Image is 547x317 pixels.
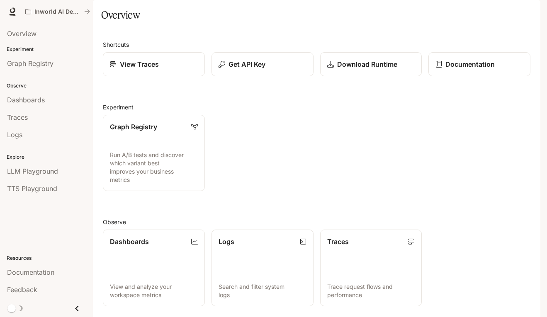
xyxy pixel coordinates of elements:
a: Download Runtime [320,52,422,76]
h2: Experiment [103,103,530,111]
p: Search and filter system logs [219,283,306,299]
a: View Traces [103,52,205,76]
button: Get API Key [212,52,314,76]
p: View Traces [120,59,159,69]
p: Dashboards [110,237,149,247]
a: DashboardsView and analyze your workspace metrics [103,230,205,306]
button: All workspaces [22,3,94,20]
a: Graph RegistryRun A/B tests and discover which variant best improves your business metrics [103,115,205,191]
p: Trace request flows and performance [327,283,415,299]
p: Get API Key [229,59,265,69]
a: LogsSearch and filter system logs [212,230,314,306]
p: Logs [219,237,234,247]
p: View and analyze your workspace metrics [110,283,198,299]
h2: Shortcuts [103,40,530,49]
p: Traces [327,237,349,247]
h1: Overview [101,7,140,23]
p: Download Runtime [337,59,397,69]
p: Documentation [445,59,495,69]
a: TracesTrace request flows and performance [320,230,422,306]
p: Run A/B tests and discover which variant best improves your business metrics [110,151,198,184]
a: Documentation [428,52,530,76]
p: Graph Registry [110,122,157,132]
p: Inworld AI Demos [34,8,81,15]
h2: Observe [103,218,530,226]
